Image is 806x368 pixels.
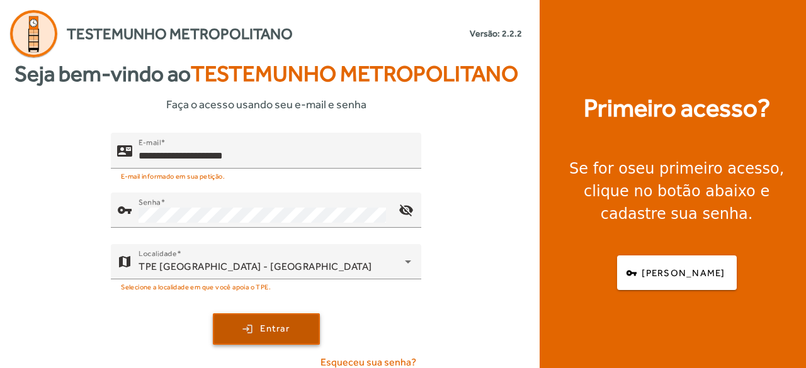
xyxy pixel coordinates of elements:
mat-label: E-mail [139,137,161,146]
strong: Seja bem-vindo ao [14,57,518,91]
mat-icon: contact_mail [117,143,132,158]
span: [PERSON_NAME] [642,266,725,281]
strong: Primeiro acesso? [584,89,770,127]
button: [PERSON_NAME] [617,255,737,290]
mat-label: Senha [139,197,161,206]
mat-icon: visibility_off [391,195,421,225]
mat-label: Localidade [139,248,177,257]
span: Entrar [260,321,290,336]
span: Faça o acesso usando seu e-mail e senha [166,96,366,113]
mat-icon: vpn_key [117,203,132,218]
mat-icon: map [117,254,132,269]
span: Testemunho Metropolitano [67,23,293,45]
mat-hint: E-mail informado em sua petição. [121,169,225,182]
span: Testemunho Metropolitano [191,61,518,86]
img: Logo Agenda [10,10,57,57]
button: Entrar [213,313,320,345]
div: Se for o , clique no botão abaixo e cadastre sua senha. [555,157,798,225]
mat-hint: Selecione a localidade em que você apoia o TPE. [121,279,271,293]
span: TPE [GEOGRAPHIC_DATA] - [GEOGRAPHIC_DATA] [139,260,372,272]
small: Versão: 2.2.2 [470,27,522,40]
strong: seu primeiro acesso [628,160,780,177]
